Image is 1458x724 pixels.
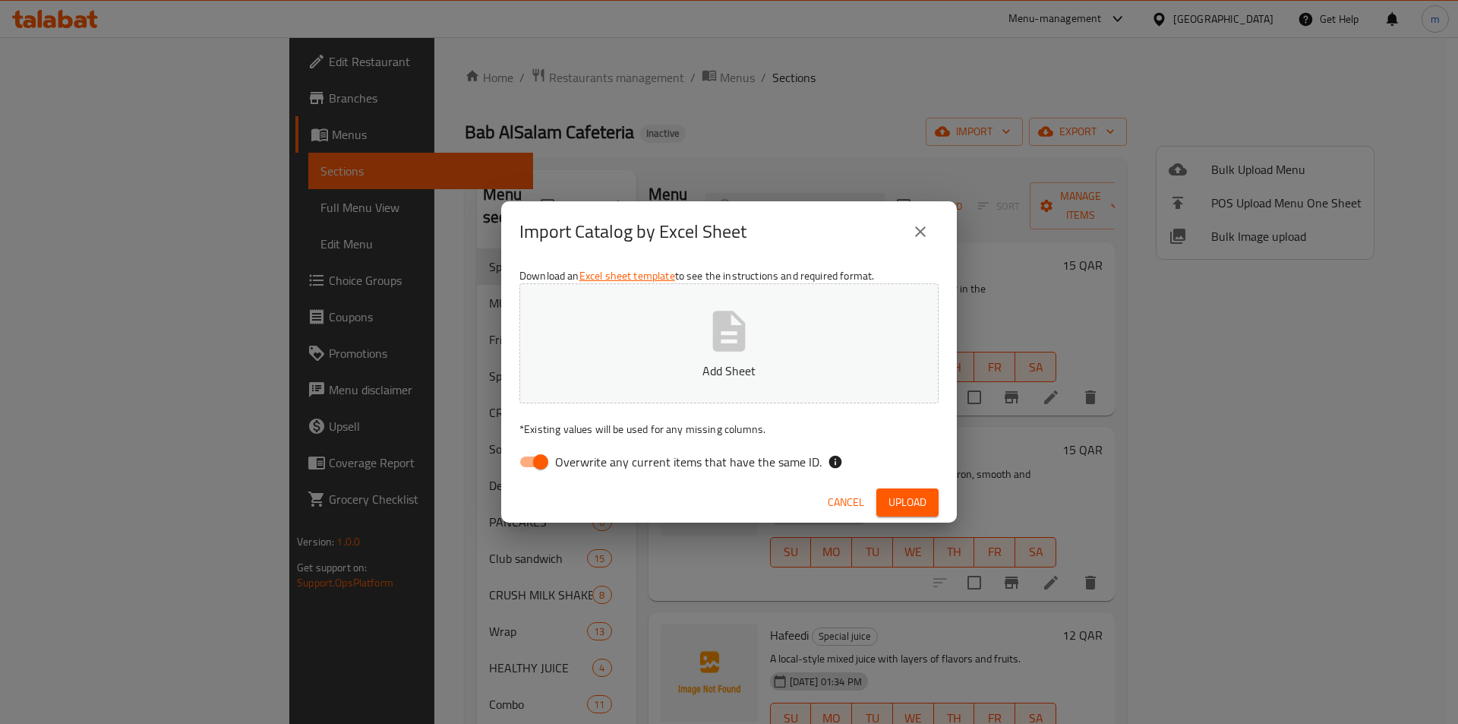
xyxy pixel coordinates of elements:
div: Download an to see the instructions and required format. [501,262,957,482]
span: Upload [888,493,926,512]
p: Add Sheet [543,362,915,380]
span: Overwrite any current items that have the same ID. [555,453,822,471]
button: Add Sheet [519,283,939,403]
h2: Import Catalog by Excel Sheet [519,220,746,244]
span: Cancel [828,493,864,512]
button: close [902,213,939,250]
button: Upload [876,488,939,517]
svg: If the overwrite option isn't selected, then the items that match an existing ID will be ignored ... [828,454,843,469]
button: Cancel [822,488,870,517]
a: Excel sheet template [579,266,675,286]
p: Existing values will be used for any missing columns. [519,422,939,437]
